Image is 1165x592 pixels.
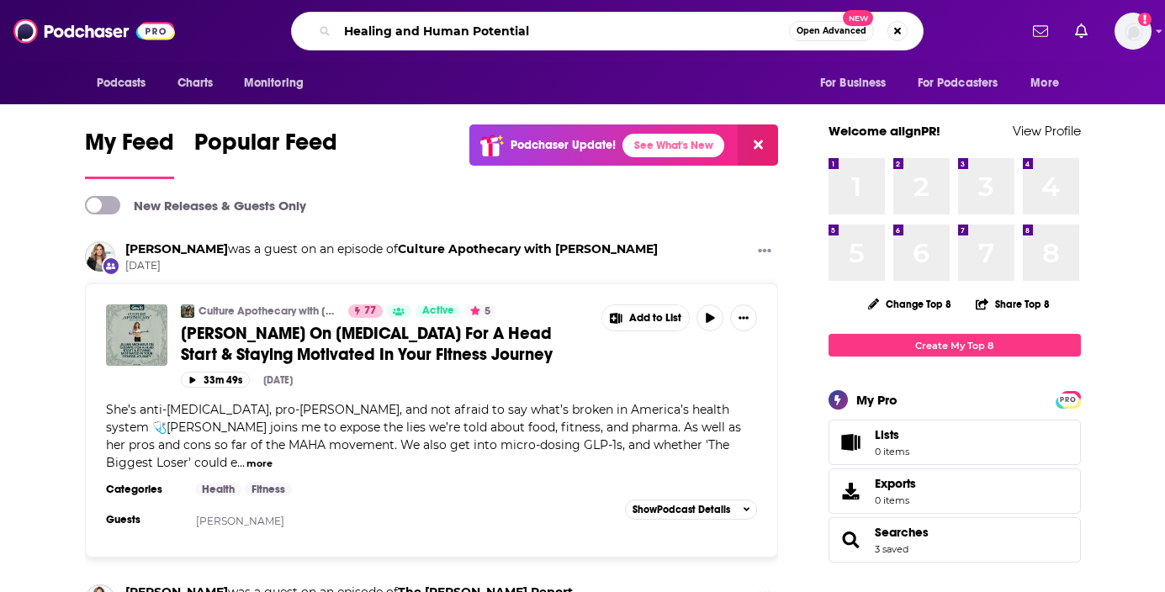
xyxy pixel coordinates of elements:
[629,312,681,325] span: Add to List
[364,303,376,320] span: 77
[125,241,658,257] h3: was a guest on an episode of
[85,241,115,272] img: Jillian Michaels
[1115,13,1152,50] button: Show profile menu
[97,71,146,95] span: Podcasts
[625,499,758,520] button: ShowPodcast Details
[177,71,214,95] span: Charts
[13,15,175,47] img: Podchaser - Follow, Share and Rate Podcasts
[106,483,182,496] h3: Categories
[181,372,250,388] button: 33m 49s
[181,323,590,365] a: [PERSON_NAME] On [MEDICAL_DATA] For A Head Start & Staying Motivated In Your Fitness Journey
[106,513,182,526] h3: Guests
[244,71,304,95] span: Monitoring
[125,259,658,273] span: [DATE]
[465,304,495,318] button: 5
[1068,17,1094,45] a: Show notifications dropdown
[167,67,224,99] a: Charts
[875,494,916,506] span: 0 items
[1115,13,1152,50] span: Logged in as alignPR
[85,128,174,166] span: My Feed
[1030,71,1059,95] span: More
[263,374,293,386] div: [DATE]
[1058,393,1078,405] a: PRO
[1019,67,1080,99] button: open menu
[1138,13,1152,26] svg: Add a profile image
[856,392,898,408] div: My Pro
[511,138,616,152] p: Podchaser Update!
[829,420,1081,465] a: Lists
[730,304,757,331] button: Show More Button
[622,134,724,157] a: See What's New
[602,305,690,330] button: Show More Button
[291,12,924,50] div: Search podcasts, credits, & more...
[875,525,929,540] a: Searches
[232,67,326,99] button: open menu
[907,67,1023,99] button: open menu
[633,504,730,515] span: Show Podcast Details
[85,128,174,179] a: My Feed
[422,303,454,320] span: Active
[194,128,337,166] span: Popular Feed
[416,304,461,318] a: Active
[195,483,241,496] a: Health
[106,304,167,366] img: Jillian Michaels On Ozempic For A Head Start & Staying Motivated In Your Fitness Journey
[181,304,194,318] img: Culture Apothecary with Alex Clark
[106,402,741,470] span: She’s anti-[MEDICAL_DATA], pro-[PERSON_NAME], and not afraid to say what’s broken in America’s he...
[196,515,284,527] a: [PERSON_NAME]
[1026,17,1055,45] a: Show notifications dropdown
[246,457,273,471] button: more
[820,71,887,95] span: For Business
[125,241,228,256] a: Jillian Michaels
[194,128,337,179] a: Popular Feed
[237,455,245,470] span: ...
[829,334,1081,357] a: Create My Top 8
[875,446,909,457] span: 0 items
[808,67,908,99] button: open menu
[918,71,998,95] span: For Podcasters
[875,427,909,442] span: Lists
[875,476,916,491] span: Exports
[829,123,940,139] a: Welcome alignPR!
[834,431,868,454] span: Lists
[875,427,899,442] span: Lists
[789,21,874,41] button: Open AdvancedNew
[398,241,658,256] a: Culture Apothecary with Alex Clark
[875,543,908,555] a: 3 saved
[348,304,383,318] a: 77
[858,293,962,314] button: Change Top 8
[829,517,1081,563] span: Searches
[85,196,306,214] a: New Releases & Guests Only
[85,67,168,99] button: open menu
[751,241,778,262] button: Show More Button
[843,10,873,26] span: New
[1013,123,1081,139] a: View Profile
[834,479,868,503] span: Exports
[245,483,292,496] a: Fitness
[102,256,120,275] div: New Appearance
[1115,13,1152,50] img: User Profile
[829,468,1081,514] a: Exports
[1058,394,1078,406] span: PRO
[834,528,868,552] a: Searches
[975,288,1051,320] button: Share Top 8
[337,18,789,45] input: Search podcasts, credits, & more...
[199,304,337,318] a: Culture Apothecary with [PERSON_NAME]
[181,323,553,365] span: [PERSON_NAME] On [MEDICAL_DATA] For A Head Start & Staying Motivated In Your Fitness Journey
[797,27,866,35] span: Open Advanced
